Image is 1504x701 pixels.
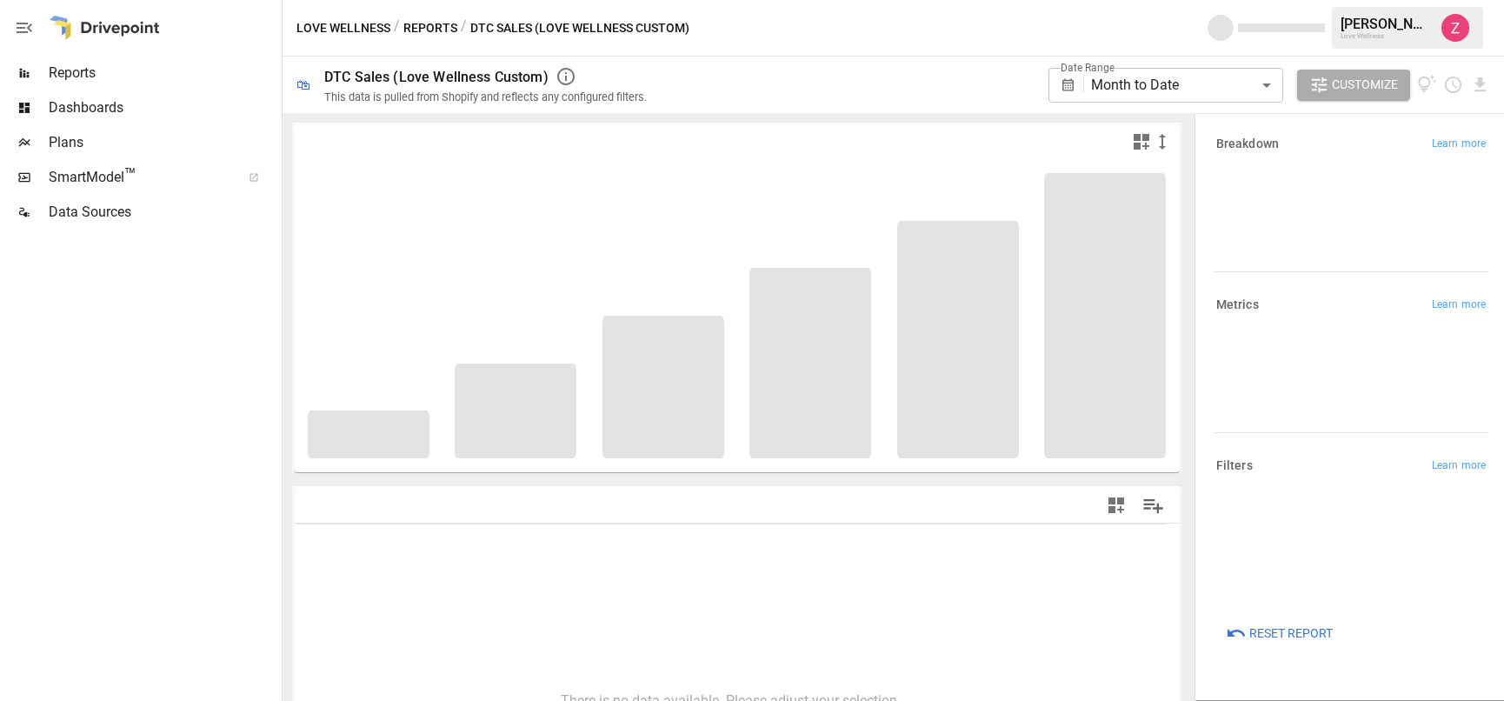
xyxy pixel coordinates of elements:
[1134,486,1173,525] button: Manage Columns
[49,63,278,83] span: Reports
[1431,3,1480,52] button: Zoe Keller
[1297,70,1410,101] button: Customize
[1214,618,1345,649] button: Reset Report
[49,97,278,118] span: Dashboards
[296,17,390,39] button: Love Wellness
[324,69,549,85] div: DTC Sales (Love Wellness Custom)
[49,167,230,188] span: SmartModel
[1432,297,1486,314] span: Learn more
[1341,16,1431,32] div: [PERSON_NAME]
[1432,136,1486,153] span: Learn more
[49,132,278,153] span: Plans
[296,77,310,93] div: 🛍
[1441,14,1469,42] img: Zoe Keller
[1432,457,1486,475] span: Learn more
[1216,457,1253,476] h6: Filters
[324,90,647,103] div: This data is pulled from Shopify and reflects any configured filters.
[403,17,457,39] button: Reports
[124,164,136,186] span: ™
[1332,74,1398,96] span: Customize
[394,17,400,39] div: /
[1443,75,1463,95] button: Schedule report
[1061,60,1115,75] label: Date Range
[49,202,278,223] span: Data Sources
[461,17,467,39] div: /
[1470,75,1490,95] button: Download report
[1249,623,1333,644] span: Reset Report
[1216,296,1259,315] h6: Metrics
[1091,77,1179,93] span: Month to Date
[1417,70,1437,101] button: View documentation
[1341,32,1431,40] div: Love Wellness
[1216,135,1279,154] h6: Breakdown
